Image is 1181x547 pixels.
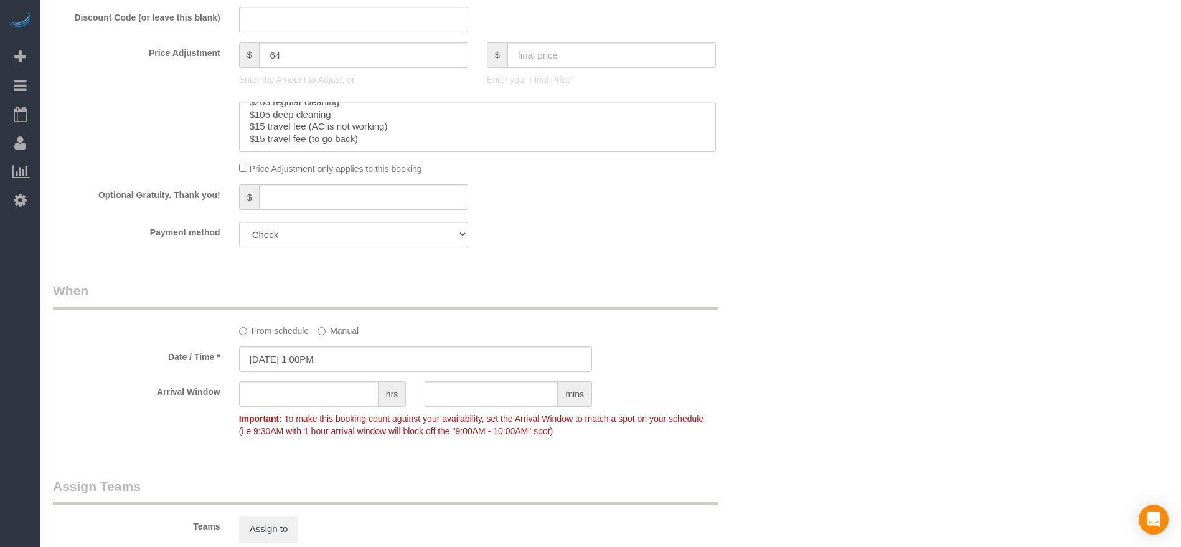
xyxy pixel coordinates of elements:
label: Optional Gratuity. Thank you! [44,184,230,201]
input: final price [507,42,716,68]
strong: Important: [239,414,282,424]
p: Enter your Final Price [487,74,716,86]
button: Assign to [239,516,299,542]
span: hrs [379,381,406,407]
span: mins [558,381,592,407]
img: Automaid Logo [7,12,32,30]
p: Enter the Amount to Adjust, or [239,74,468,86]
label: From schedule [239,320,309,337]
label: Arrival Window [44,381,230,398]
div: Open Intercom Messenger [1139,505,1169,535]
label: Manual [318,320,359,337]
span: To make this booking count against your availability, set the Arrival Window to match a spot on y... [239,414,704,436]
span: $ [239,42,260,68]
label: Teams [44,516,230,533]
label: Date / Time * [44,346,230,363]
span: $ [487,42,507,68]
label: Discount Code (or leave this blank) [44,7,230,24]
input: MM/DD/YYYY HH:MM [239,346,592,372]
legend: When [53,282,718,310]
input: From schedule [239,327,247,335]
span: $ [239,184,260,210]
label: Payment method [44,222,230,239]
label: Price Adjustment [44,42,230,59]
input: Manual [318,327,326,335]
legend: Assign Teams [53,477,718,505]
span: Price Adjustment only applies to this booking [250,164,422,174]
